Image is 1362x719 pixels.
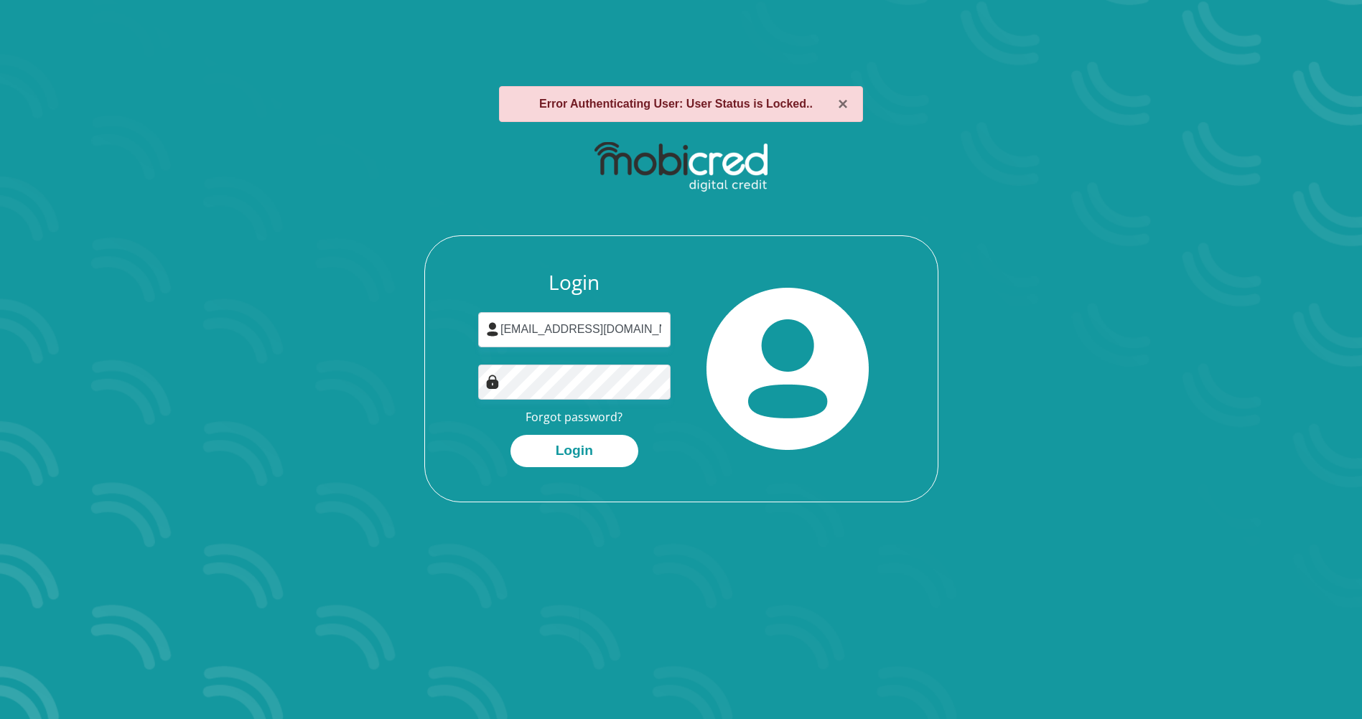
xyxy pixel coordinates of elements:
[478,312,671,347] input: Username
[510,435,638,467] button: Login
[539,98,813,110] strong: Error Authenticating User: User Status is Locked..
[526,409,622,425] a: Forgot password?
[478,271,671,295] h3: Login
[485,375,500,389] img: Image
[485,322,500,337] img: user-icon image
[838,95,848,113] button: ×
[594,142,768,192] img: mobicred logo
